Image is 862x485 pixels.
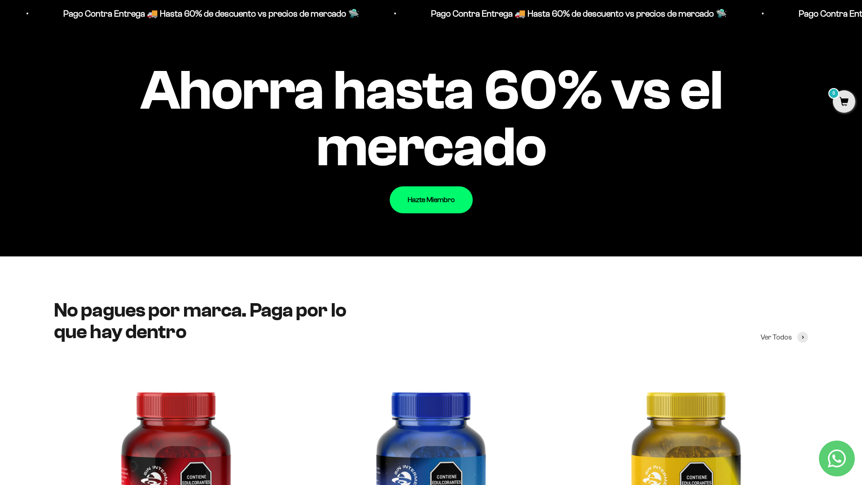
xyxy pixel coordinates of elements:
a: Ver Todos [761,331,808,343]
impact-text: Ahorra hasta 60% vs el mercado [54,62,808,175]
split-lines: No pagues por marca. Paga por lo que hay dentro [54,299,346,343]
span: Ver Todos [761,331,792,343]
a: Hazte Miembro [390,186,473,213]
p: Pago Contra Entrega 🚚 Hasta 60% de descuento vs precios de mercado 🛸 [427,6,723,21]
a: 0 [833,97,855,107]
mark: 0 [828,88,839,99]
p: Pago Contra Entrega 🚚 Hasta 60% de descuento vs precios de mercado 🛸 [60,6,356,21]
